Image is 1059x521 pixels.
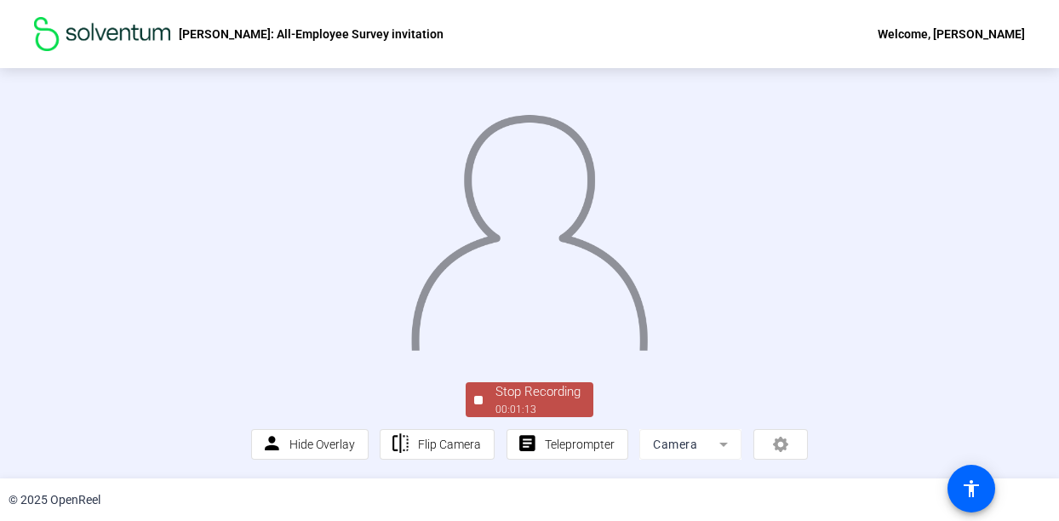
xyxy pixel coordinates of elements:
span: Flip Camera [418,438,481,451]
p: [PERSON_NAME]: All-Employee Survey invitation [179,24,444,44]
span: Teleprompter [545,438,615,451]
button: Hide Overlay [251,429,369,460]
span: Hide Overlay [289,438,355,451]
mat-icon: article [517,433,538,455]
div: 00:01:13 [495,402,581,417]
mat-icon: accessibility [961,478,982,499]
div: Stop Recording [495,382,581,402]
button: Stop Recording00:01:13 [466,382,593,417]
button: Teleprompter [507,429,628,460]
div: © 2025 OpenReel [9,491,100,509]
img: overlay [409,100,650,351]
mat-icon: flip [390,433,411,455]
div: Welcome, [PERSON_NAME] [878,24,1025,44]
button: Flip Camera [380,429,495,460]
mat-icon: person [261,433,283,455]
img: OpenReel logo [34,17,170,51]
